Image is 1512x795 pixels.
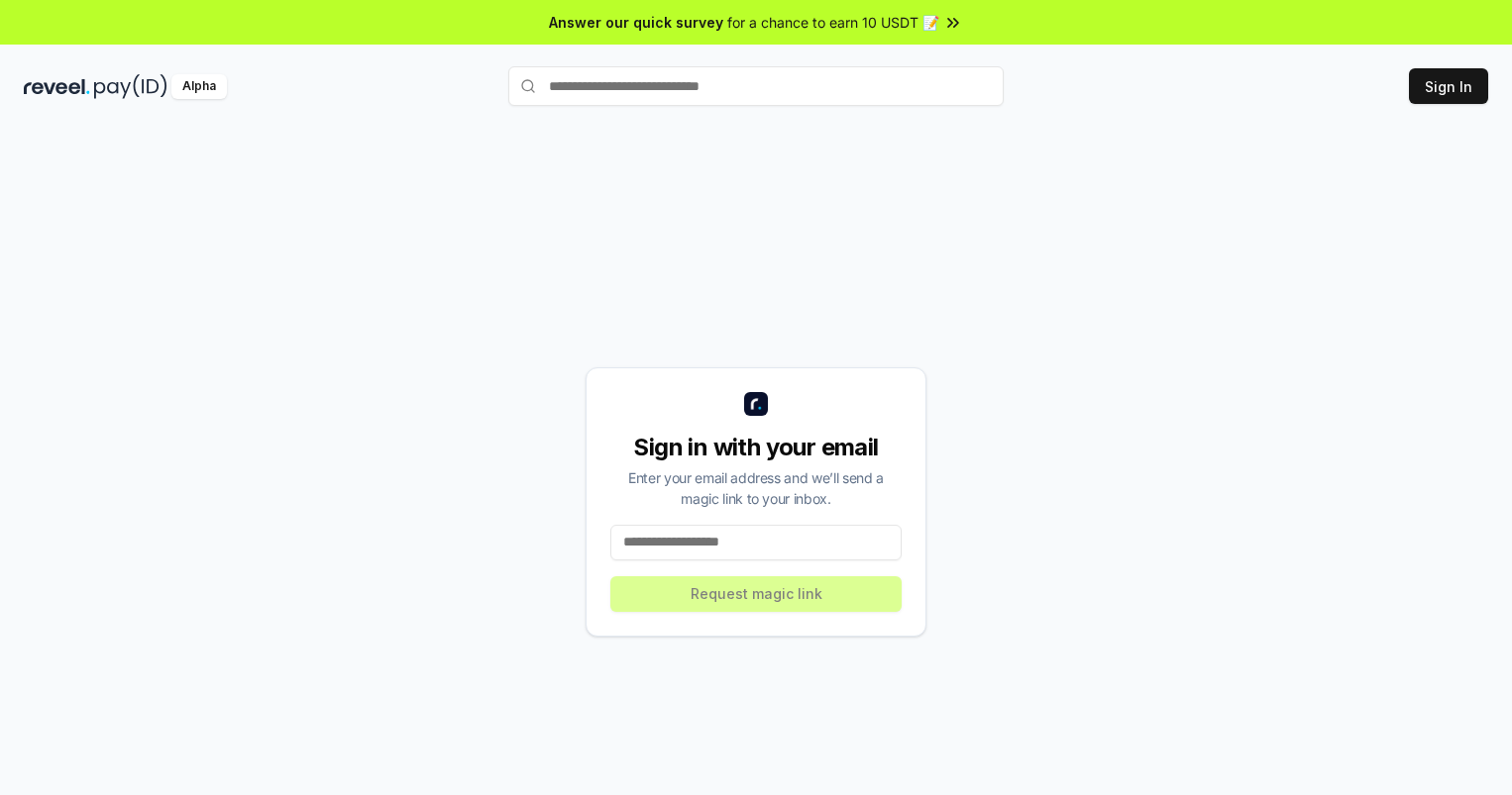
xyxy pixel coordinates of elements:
button: Sign In [1409,68,1488,104]
div: Alpha [171,74,227,99]
div: Enter your email address and we’ll send a magic link to your inbox. [610,467,902,509]
span: Answer our quick survey [549,12,723,33]
img: logo_small [744,392,768,416]
span: for a chance to earn 10 USDT 📝 [727,12,939,33]
img: reveel_dark [24,74,90,99]
div: Sign in with your email [610,432,902,463]
img: pay_id [94,74,167,99]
